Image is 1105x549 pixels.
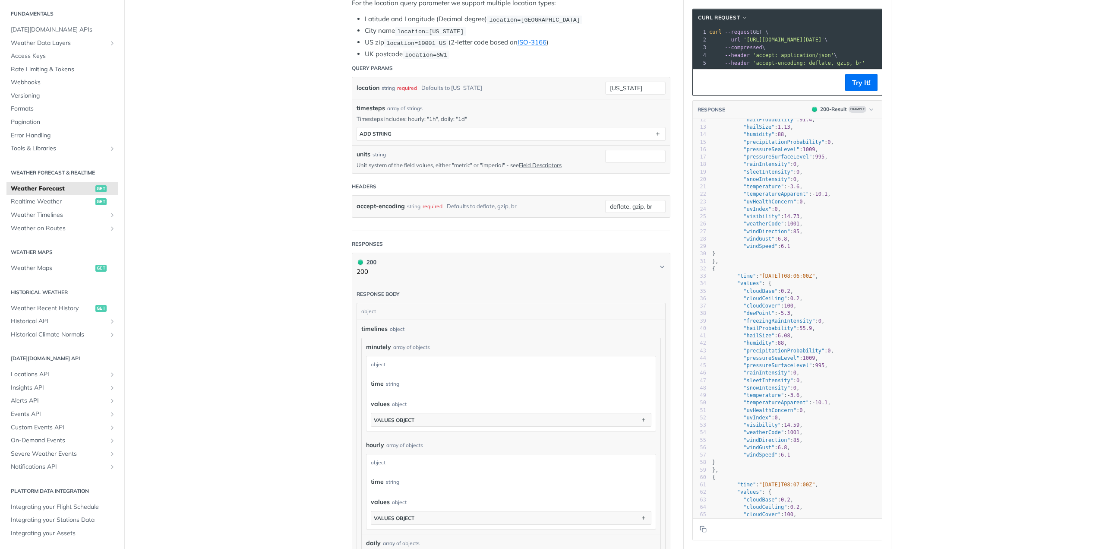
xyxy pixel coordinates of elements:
[743,348,824,354] span: "precipitationProbability"
[743,117,796,123] span: "hailProbability"
[693,176,706,183] div: 20
[109,437,116,444] button: Show subpages for On-Demand Events
[109,371,116,378] button: Show subpages for Locations API
[519,162,562,168] a: Field Descriptors
[365,38,670,48] li: US zip (2-letter code based on )
[357,127,665,140] button: ADD string
[693,44,707,51] div: 3
[712,228,803,235] span: : ,
[712,266,715,272] span: {
[11,184,93,193] span: Weather Forecast
[693,190,706,198] div: 22
[357,115,666,123] p: Timesteps includes: hourly: "1h", daily: "1d"
[358,260,363,265] span: 200
[712,199,806,205] span: : ,
[709,52,837,58] span: \
[793,370,796,376] span: 0
[778,340,784,346] span: 88
[6,289,118,296] h2: Historical Weather
[712,161,799,167] span: : ,
[11,304,93,313] span: Weather Recent History
[352,183,376,190] div: Headers
[693,362,706,369] div: 45
[737,273,756,279] span: "time"
[712,206,781,212] span: : ,
[778,236,787,242] span: 6.8
[693,198,706,206] div: 23
[693,213,706,220] div: 25
[357,82,379,94] label: location
[737,280,762,286] span: "values"
[397,82,417,94] div: required
[712,213,803,219] span: : ,
[709,29,722,35] span: curl
[11,423,107,432] span: Custom Events API
[712,333,793,339] span: : ,
[712,154,827,160] span: : ,
[725,60,750,66] span: --header
[712,169,803,175] span: : ,
[109,397,116,404] button: Show subpages for Alerts API
[371,511,651,524] button: values object
[743,355,799,361] span: "pressureSeaLevel"
[109,145,116,152] button: Show subpages for Tools & Libraries
[374,515,414,521] div: values object
[778,124,790,130] span: 1.13
[11,450,107,458] span: Severe Weather Events
[357,161,592,169] p: Unit system of the field values, either "metric" or "imperial" - see
[693,139,706,146] div: 15
[361,324,388,333] span: timelines
[6,222,118,235] a: Weather on RoutesShow subpages for Weather on Routes
[781,310,790,316] span: 5.3
[365,26,670,36] li: City name
[6,460,118,473] a: Notifications APIShow subpages for Notifications API
[109,331,116,338] button: Show subpages for Historical Climate Normals
[712,355,818,361] span: : ,
[357,303,663,320] div: object
[11,370,107,379] span: Locations API
[803,355,815,361] span: 1009
[11,105,116,113] span: Formats
[725,44,762,51] span: --compressed
[693,59,707,67] div: 5
[743,303,781,309] span: "cloudCover"
[693,258,706,265] div: 31
[11,224,107,233] span: Weather on Routes
[11,410,107,419] span: Events API
[6,527,118,540] a: Integrating your Assets
[373,151,386,159] div: string
[6,262,118,275] a: Weather Mapsget
[743,176,790,182] span: "snowIntensity"
[753,60,865,66] span: 'accept-encoding: deflate, gzip, br'
[109,463,116,470] button: Show subpages for Notifications API
[109,318,116,325] button: Show subpages for Historical API
[6,328,118,341] a: Historical Climate NormalsShow subpages for Historical Climate Normals
[11,78,116,87] span: Webhooks
[712,340,787,346] span: : ,
[693,51,707,59] div: 4
[693,228,706,235] div: 27
[423,200,442,213] div: required
[712,303,796,309] span: : ,
[793,176,796,182] span: 0
[357,150,370,159] label: units
[743,213,781,219] span: "visibility"
[109,411,116,418] button: Show subpages for Events API
[827,348,830,354] span: 0
[743,184,784,190] span: "temperature"
[11,25,116,34] span: [DATE][DOMAIN_NAME] APIs
[743,154,812,160] span: "pressureSurfaceLevel"
[6,102,118,115] a: Formats
[790,184,800,190] span: 3.6
[743,161,790,167] span: "rainIntensity"
[11,330,107,339] span: Historical Climate Normals
[712,251,715,257] span: }
[712,385,799,391] span: : ,
[489,16,580,23] span: location=[GEOGRAPHIC_DATA]
[815,154,824,160] span: 995
[693,347,706,355] div: 43
[743,325,796,331] span: "hailProbability"
[95,198,107,205] span: get
[371,413,651,426] button: values object
[11,65,116,74] span: Rate Limiting & Tokens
